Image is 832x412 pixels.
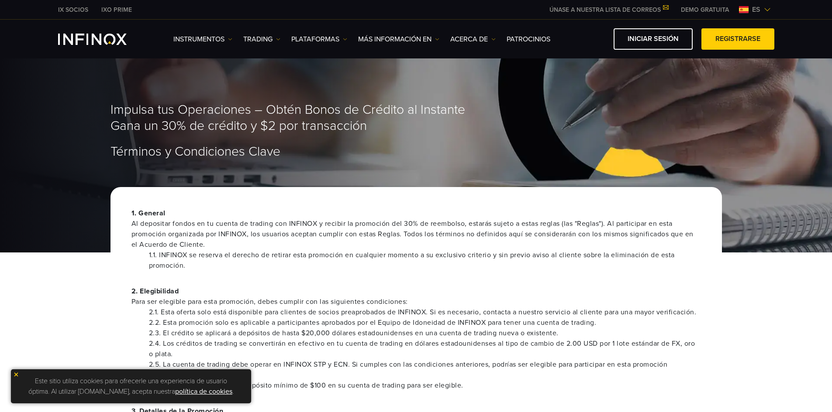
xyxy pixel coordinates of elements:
[243,34,280,44] a: TRADING
[543,6,674,14] a: ÚNASE A NUESTRA LISTA DE CORREOS
[131,208,701,250] p: 1. General
[52,5,95,14] a: INFINOX
[58,34,147,45] a: INFINOX Logo
[131,218,701,250] span: Al depositar fondos en tu cuenta de trading con INFINOX y recibir la promoción del 30% de reembol...
[131,286,701,307] p: 2. Elegibilidad
[131,296,701,307] span: Para ser elegible para esta promoción, debes cumplir con las siguientes condiciones:
[149,380,701,391] li: 2.6. El cliente debe tener un depósito mínimo de $100 en su cuenta de trading para ser elegible.
[110,145,722,159] h1: Términos y Condiciones Clave
[13,371,19,378] img: yellow close icon
[149,338,701,359] li: 2.4. Los créditos de trading se convertirán en efectivo en tu cuenta de trading en dólares estado...
[149,317,701,328] li: 2.2. Esta promoción solo es aplicable a participantes aprobados por el Equipo de Idoneidad de INF...
[701,28,774,50] a: Registrarse
[95,5,138,14] a: INFINOX
[149,250,701,271] li: 1.1. INFINOX se reserva el derecho de retirar esta promoción en cualquier momento a su exclusivo ...
[110,102,465,134] span: Impulsa tus Operaciones – Obtén Bonos de Crédito al Instante Gana un 30% de crédito y $2 por tran...
[450,34,496,44] a: ACERCA DE
[149,359,701,380] li: 2.5. La cuenta de trading debe operar en INFINOX STP y ECN. Si cumples con las condiciones anteri...
[175,387,232,396] a: política de cookies
[674,5,735,14] a: INFINOX MENU
[614,28,693,50] a: Iniciar sesión
[507,34,550,44] a: Patrocinios
[358,34,439,44] a: Más información en
[749,4,764,15] span: es
[149,307,701,317] li: 2.1. Esta oferta solo está disponible para clientes de socios preaprobados de INFINOX. Si es nece...
[149,328,701,338] li: 2.3. El crédito se aplicará a depósitos de hasta $20,000 dólares estadounidenses en una cuenta de...
[15,374,247,399] p: Este sitio utiliza cookies para ofrecerle una experiencia de usuario óptima. Al utilizar [DOMAIN_...
[291,34,347,44] a: PLATAFORMAS
[173,34,232,44] a: Instrumentos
